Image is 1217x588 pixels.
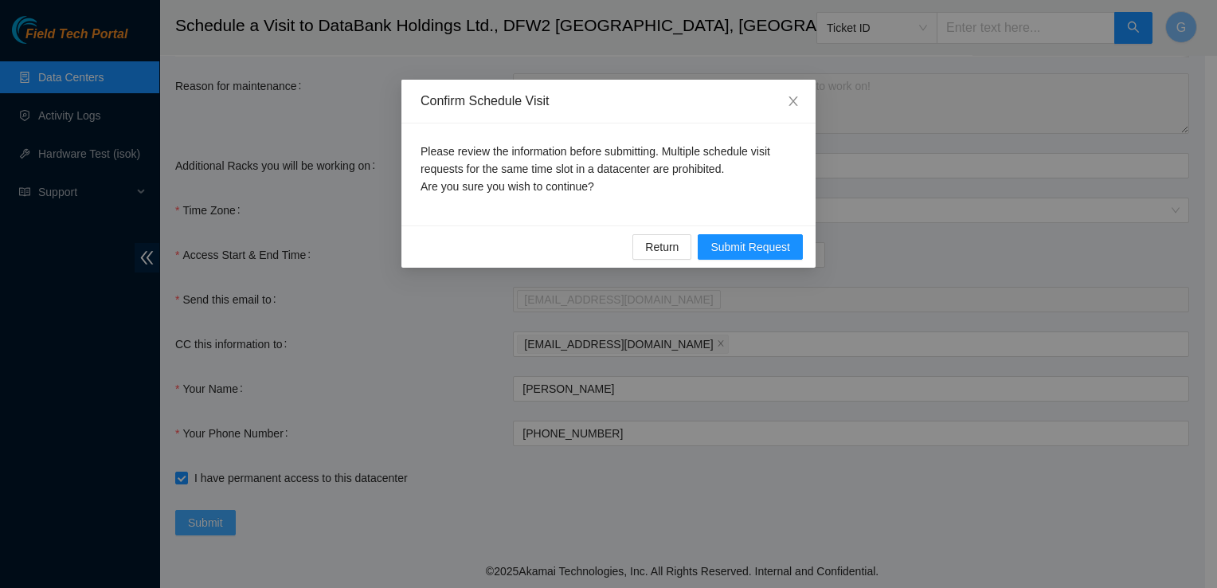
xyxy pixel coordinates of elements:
[771,80,816,124] button: Close
[421,92,796,110] div: Confirm Schedule Visit
[632,234,691,260] button: Return
[710,238,790,256] span: Submit Request
[698,234,803,260] button: Submit Request
[787,95,800,108] span: close
[645,238,679,256] span: Return
[421,143,796,195] p: Please review the information before submitting. Multiple schedule visit requests for the same ti...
